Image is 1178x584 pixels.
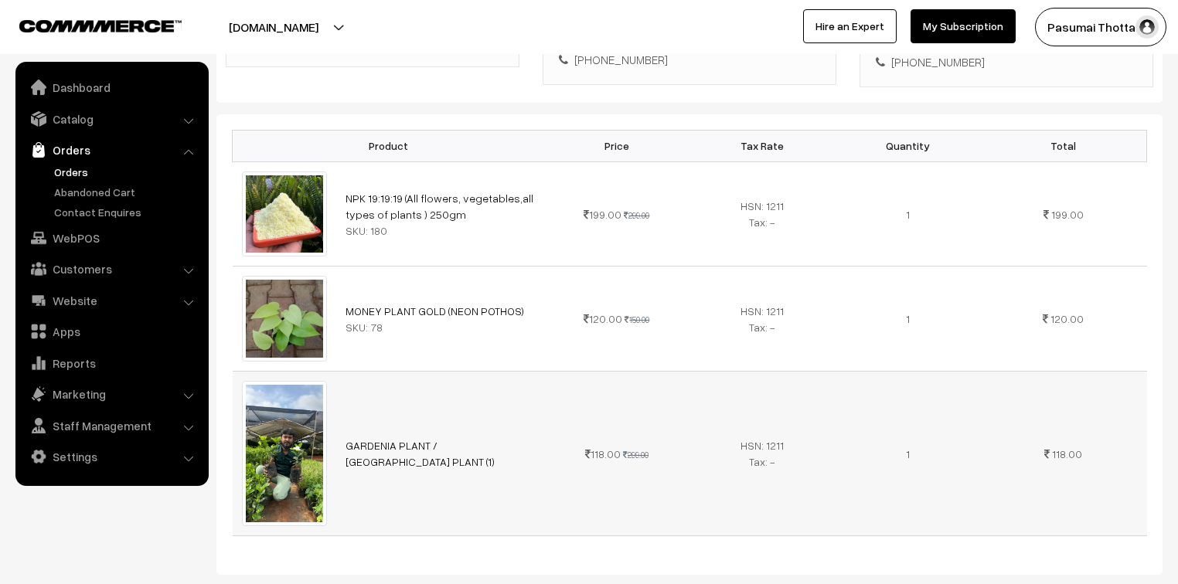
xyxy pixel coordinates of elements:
[19,380,203,408] a: Marketing
[19,105,203,133] a: Catalog
[19,20,182,32] img: COMMMERCE
[906,208,910,221] span: 1
[584,312,622,325] span: 120.00
[242,171,327,256] img: IMG_20230803_181248_238.jpg
[19,349,203,377] a: Reports
[19,255,203,283] a: Customers
[50,184,203,200] a: Abandoned Cart
[741,304,784,334] span: HSN: 1211 Tax: -
[175,8,373,46] button: [DOMAIN_NAME]
[19,443,203,470] a: Settings
[911,9,1016,43] a: My Subscription
[625,314,649,324] strike: 150.00
[19,317,203,345] a: Apps
[584,208,621,221] span: 199.00
[242,381,327,527] img: photo_2025-09-21_18-14-06.jpg
[346,304,524,317] a: MONEY PLANT GOLD (NEON POTHOS)
[50,204,203,220] a: Contact Enquires
[242,276,327,361] img: photo_2023-03-22_11-47-54.jpg
[835,130,980,161] th: Quantity
[876,53,1137,71] div: [PHONE_NUMBER]
[585,447,621,460] span: 118.00
[741,439,784,468] span: HSN: 1211 Tax: -
[741,199,784,229] span: HSN: 1211 Tax: -
[19,73,203,101] a: Dashboard
[19,412,203,440] a: Staff Management
[233,130,544,161] th: Product
[1135,15,1159,39] img: user
[346,192,533,221] a: NPK 19:19:19 (All flowers, vegetables,all types of plants ) 250gm
[19,287,203,314] a: Website
[803,9,897,43] a: Hire an Expert
[544,130,689,161] th: Price
[50,164,203,180] a: Orders
[689,130,835,161] th: Tax Rate
[346,319,535,335] div: SKU: 78
[1052,447,1082,460] span: 118.00
[559,51,820,69] div: [PHONE_NUMBER]
[1050,312,1084,325] span: 120.00
[346,222,535,239] div: SKU: 180
[19,15,155,34] a: COMMMERCE
[1051,208,1084,221] span: 199.00
[906,312,910,325] span: 1
[19,224,203,252] a: WebPOS
[1035,8,1166,46] button: Pasumai Thotta…
[346,439,495,468] a: GARDENIA PLANT / [GEOGRAPHIC_DATA] PLANT (1)
[623,450,649,460] strike: 299.00
[624,210,649,220] strike: 299.00
[906,447,910,460] span: 1
[980,130,1146,161] th: Total
[19,136,203,164] a: Orders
